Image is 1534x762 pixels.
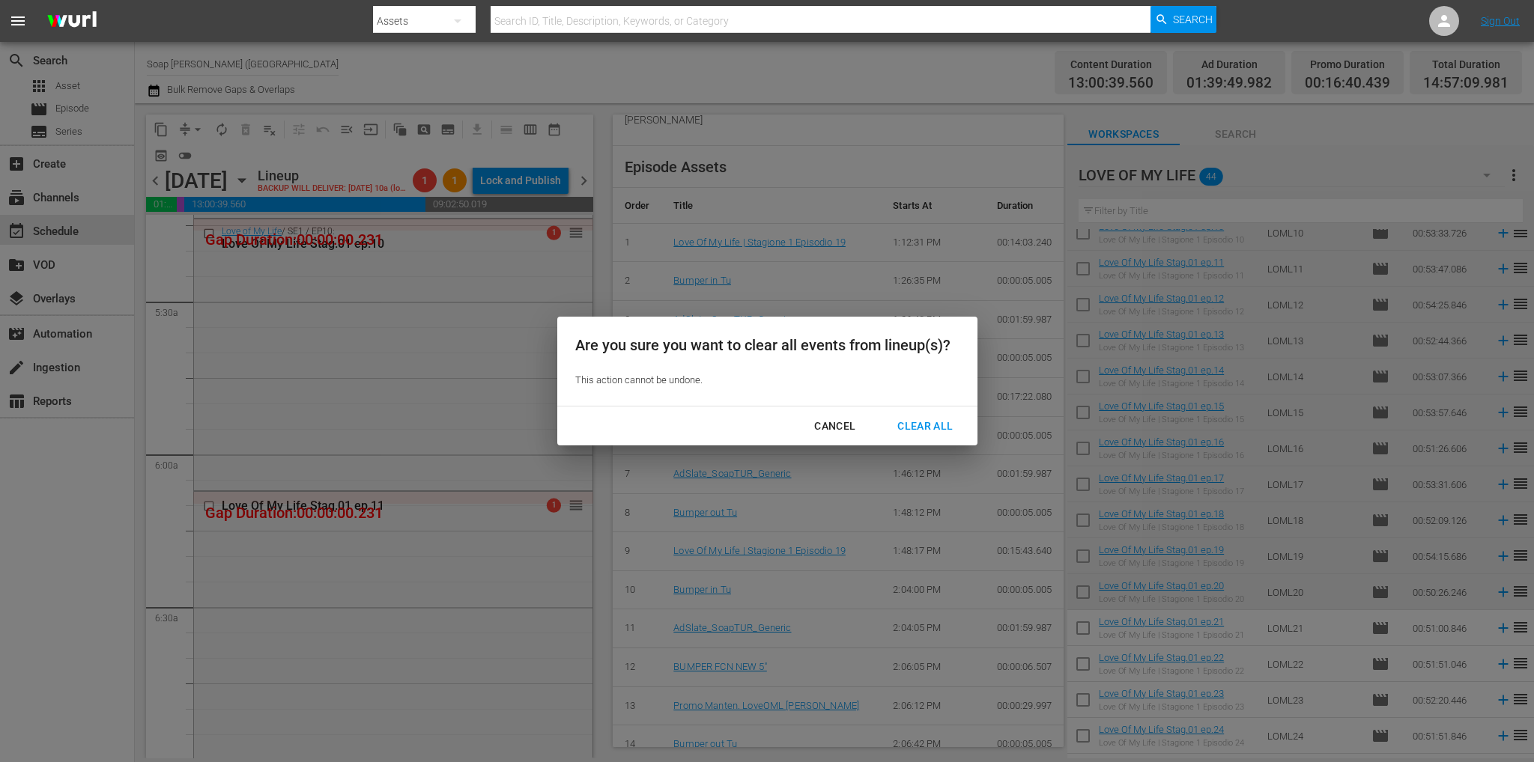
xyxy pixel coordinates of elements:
img: ans4CAIJ8jUAAAAAAAAAAAAAAAAAAAAAAAAgQb4GAAAAAAAAAAAAAAAAAAAAAAAAJMjXAAAAAAAAAAAAAAAAAAAAAAAAgAT5G... [36,4,108,39]
button: Cancel [796,412,873,440]
span: Search [1173,6,1213,33]
button: Clear All [879,412,971,440]
div: Are you sure you want to clear all events from lineup(s)? [575,335,951,356]
span: menu [9,12,27,30]
p: This action cannot be undone. [575,374,951,388]
div: Cancel [802,417,867,436]
a: Sign Out [1481,15,1520,27]
div: Clear All [885,417,965,436]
